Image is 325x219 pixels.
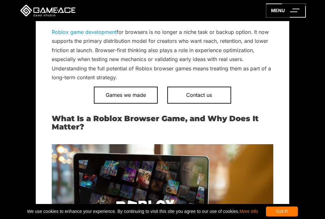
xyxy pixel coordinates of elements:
[52,114,273,131] h2: What Is a Roblox Browser Game, and Why Does It Matter?
[94,87,158,103] a: Games we made
[167,87,231,103] a: Contact us
[266,207,298,216] div: Got it!
[52,29,117,35] a: Roblox game development
[52,27,273,82] p: for browsers is no longer a niche task or backup option. It now supports the primary distribution...
[239,209,258,214] a: More info
[266,4,306,18] a: menu
[27,207,258,216] span: We use cookies to enhance your experience. By continuing to visit this site you agree to our use ...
